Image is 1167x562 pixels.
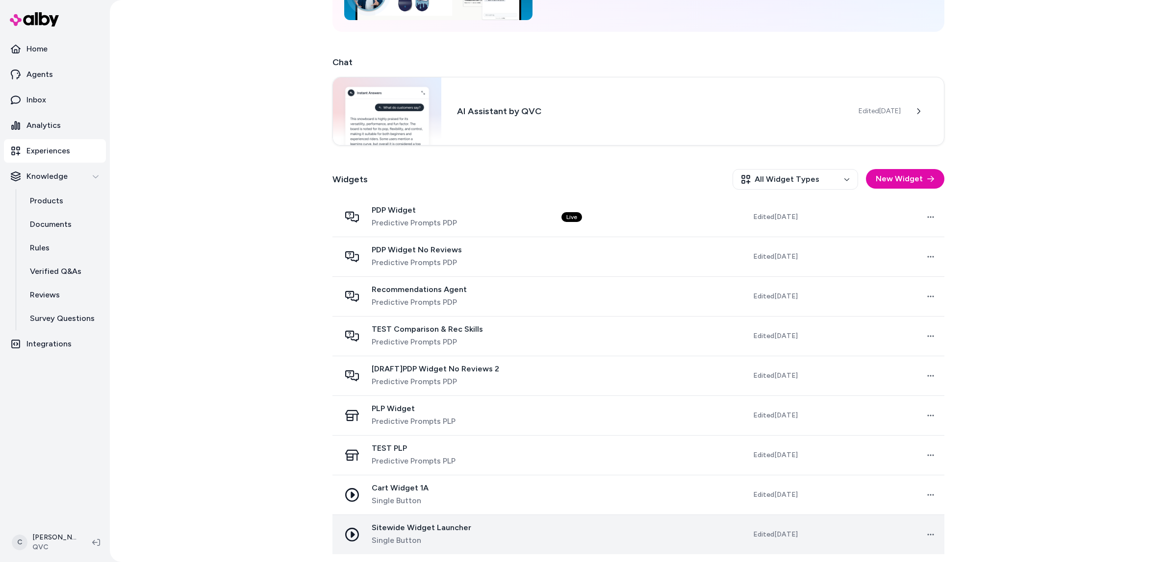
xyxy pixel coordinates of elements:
[753,212,798,222] span: Edited [DATE]
[30,289,60,301] p: Reviews
[30,266,81,277] p: Verified Q&As
[372,483,429,493] span: Cart Widget 1A
[372,364,499,374] span: [DRAFT]PDP Widget No Reviews 2
[372,535,471,546] span: Single Button
[26,120,61,131] p: Analytics
[332,55,944,69] h2: Chat
[372,376,499,388] span: Predictive Prompts PDP
[26,69,53,80] p: Agents
[20,189,106,213] a: Products
[372,217,457,229] span: Predictive Prompts PDP
[332,77,944,146] a: Chat widgetAI Assistant by QVCEdited[DATE]
[32,542,76,552] span: QVC
[30,313,95,324] p: Survey Questions
[372,443,456,453] span: TEST PLP
[4,332,106,356] a: Integrations
[866,169,944,189] button: New Widget
[6,527,84,558] button: C[PERSON_NAME]QVC
[372,296,467,308] span: Predictive Prompts PDP
[20,213,106,236] a: Documents
[26,338,72,350] p: Integrations
[30,219,72,230] p: Documents
[372,495,429,507] span: Single Button
[4,165,106,188] button: Knowledge
[26,94,46,106] p: Inbox
[372,415,456,427] span: Predictive Prompts PLP
[333,77,441,145] img: Chat widget
[753,292,798,301] span: Edited [DATE]
[4,114,106,137] a: Analytics
[372,324,483,334] span: TEST Comparison & Rec Skills
[753,252,798,262] span: Edited [DATE]
[753,411,798,420] span: Edited [DATE]
[332,172,368,186] h2: Widgets
[30,242,50,254] p: Rules
[372,285,467,294] span: Recommendations Agent
[4,88,106,112] a: Inbox
[20,260,106,283] a: Verified Q&As
[4,139,106,163] a: Experiences
[753,490,798,500] span: Edited [DATE]
[26,43,48,55] p: Home
[372,205,457,215] span: PDP Widget
[372,257,462,269] span: Predictive Prompts PDP
[4,37,106,61] a: Home
[20,307,106,330] a: Survey Questions
[372,245,462,255] span: PDP Widget No Reviews
[4,63,106,86] a: Agents
[753,530,798,539] span: Edited [DATE]
[10,12,59,26] img: alby Logo
[20,236,106,260] a: Rules
[753,371,798,381] span: Edited [DATE]
[26,145,70,157] p: Experiences
[12,535,27,550] span: C
[561,212,582,222] div: Live
[733,169,858,190] button: All Widget Types
[26,171,68,182] p: Knowledge
[372,336,483,348] span: Predictive Prompts PDP
[32,533,76,542] p: [PERSON_NAME]
[372,523,471,533] span: Sitewide Widget Launcher
[30,195,63,207] p: Products
[372,404,456,414] span: PLP Widget
[753,331,798,341] span: Edited [DATE]
[457,104,843,118] h3: AI Assistant by QVC
[20,283,106,307] a: Reviews
[753,450,798,460] span: Edited [DATE]
[859,106,901,116] span: Edited [DATE]
[372,455,456,467] span: Predictive Prompts PLP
